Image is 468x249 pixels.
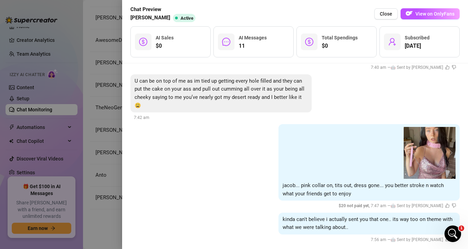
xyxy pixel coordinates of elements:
[305,38,313,46] span: dollar
[391,65,443,70] span: 🤖 Sent by [PERSON_NAME]
[130,6,198,14] span: Chat Preview
[391,237,443,242] span: 🤖 Sent by [PERSON_NAME]
[322,42,358,50] span: $0
[444,225,461,242] iframe: Intercom live chat
[134,115,149,120] span: 7:42 am
[391,203,443,208] span: 🤖 Sent by [PERSON_NAME]
[415,174,415,175] button: 4
[283,216,452,231] span: kinda can't believe i actually sent you that one.. its way too on theme with what we were talking...
[406,10,413,17] img: OF
[283,182,444,197] span: jacob... pink collar on, tits out, dress gone... you better stroke n watch what your friends get ...
[418,174,419,175] button: 5
[447,150,453,156] button: next
[239,42,267,50] span: 11
[4,3,18,16] button: go back
[450,174,451,175] button: 15
[374,8,398,19] button: Close
[156,42,174,50] span: $0
[371,237,456,242] span: 7:56 am —
[221,3,233,15] div: Close
[239,35,267,40] span: AI Messages
[135,78,304,109] span: U can be on top of me as im tied up getting every hole filled and they can put the cake on your a...
[8,212,230,220] div: Did this answer your question?
[405,42,430,50] span: [DATE]
[452,65,456,70] span: dislike
[401,8,460,20] a: OFView on OnlyFans
[208,3,221,16] button: Collapse window
[401,8,460,19] button: OFView on OnlyFans
[222,38,230,46] span: message
[452,203,456,208] span: dislike
[406,150,412,156] button: prev
[388,38,396,46] span: user-add
[156,35,174,40] span: AI Sales
[444,174,444,175] button: 13
[445,65,450,70] span: like
[405,35,430,40] span: Subscribed
[339,203,456,208] span: 7:47 am —
[322,35,358,40] span: Total Spendings
[380,11,392,17] span: Close
[415,11,455,17] span: View on OnlyFans
[445,203,450,208] span: like
[130,14,170,22] span: [PERSON_NAME]
[459,225,464,231] span: 1
[447,174,448,175] button: 14
[181,16,193,21] span: Active
[139,38,147,46] span: dollar
[404,127,456,179] img: media
[339,203,371,208] span: $ 20 not paid yet ,
[421,174,422,175] button: 6
[371,65,456,70] span: 7:40 am —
